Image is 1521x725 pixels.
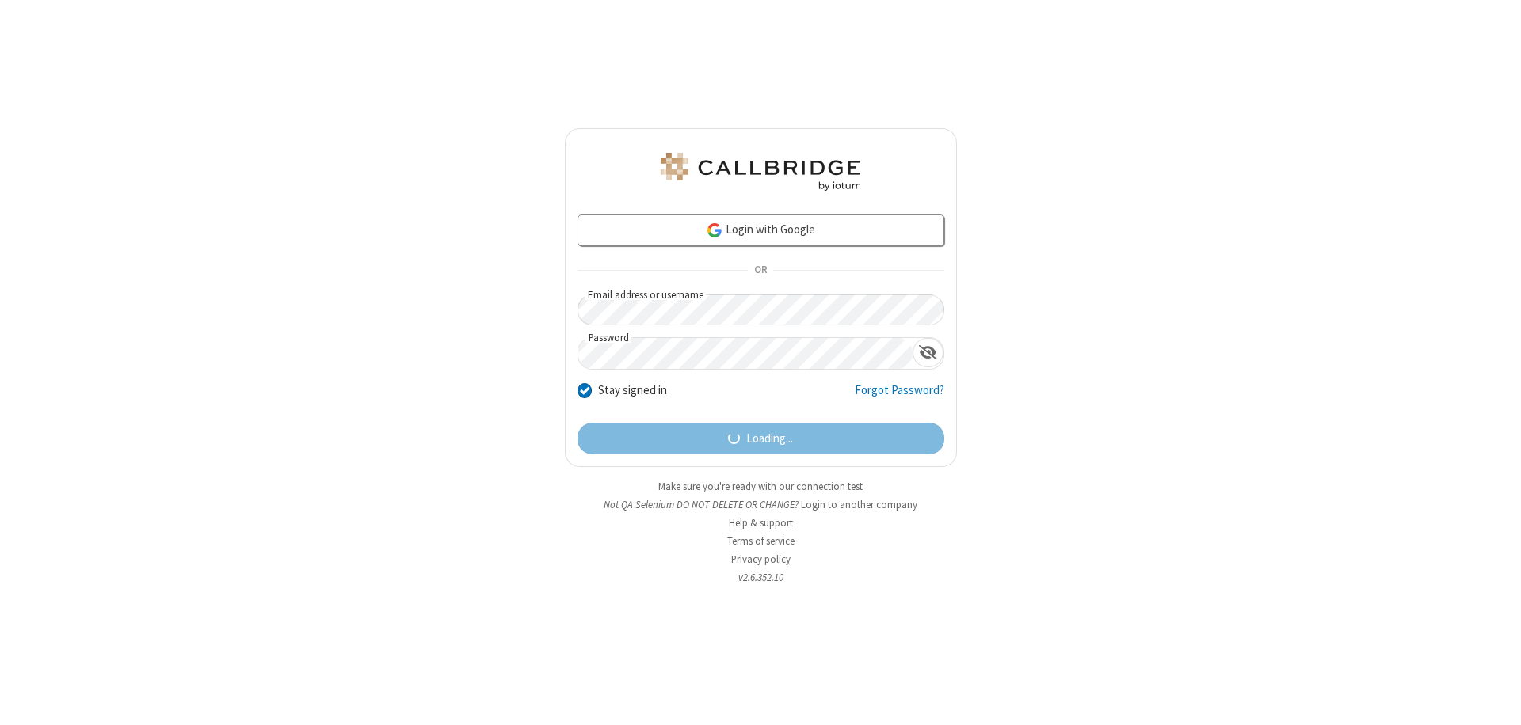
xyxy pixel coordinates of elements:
label: Stay signed in [598,381,667,400]
li: Not QA Selenium DO NOT DELETE OR CHANGE? [565,497,957,512]
div: Show password [913,338,943,367]
a: Forgot Password? [855,381,944,412]
input: Email address or username [578,294,944,325]
a: Make sure you're ready with our connection test [658,480,863,493]
iframe: Chat [1481,684,1509,714]
button: Loading... [578,423,944,454]
a: Login with Google [578,214,944,246]
a: Privacy policy [731,552,791,566]
a: Terms of service [727,534,795,548]
span: Loading... [746,430,793,448]
a: Help & support [729,516,793,530]
img: google-icon.png [706,222,723,239]
input: Password [578,338,913,369]
button: Login to another company [801,497,917,512]
span: OR [748,260,773,282]
img: QA Selenium DO NOT DELETE OR CHANGE [658,153,863,191]
li: v2.6.352.10 [565,570,957,585]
